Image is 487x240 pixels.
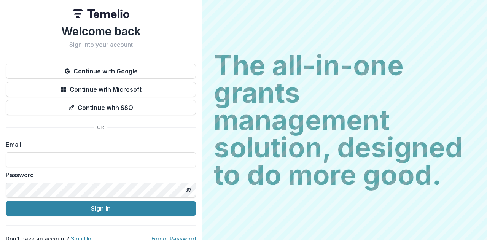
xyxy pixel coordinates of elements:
[6,64,196,79] button: Continue with Google
[6,201,196,216] button: Sign In
[6,140,191,149] label: Email
[6,82,196,97] button: Continue with Microsoft
[182,184,194,196] button: Toggle password visibility
[6,100,196,115] button: Continue with SSO
[6,24,196,38] h1: Welcome back
[6,170,191,180] label: Password
[72,9,129,18] img: Temelio
[6,41,196,48] h2: Sign into your account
